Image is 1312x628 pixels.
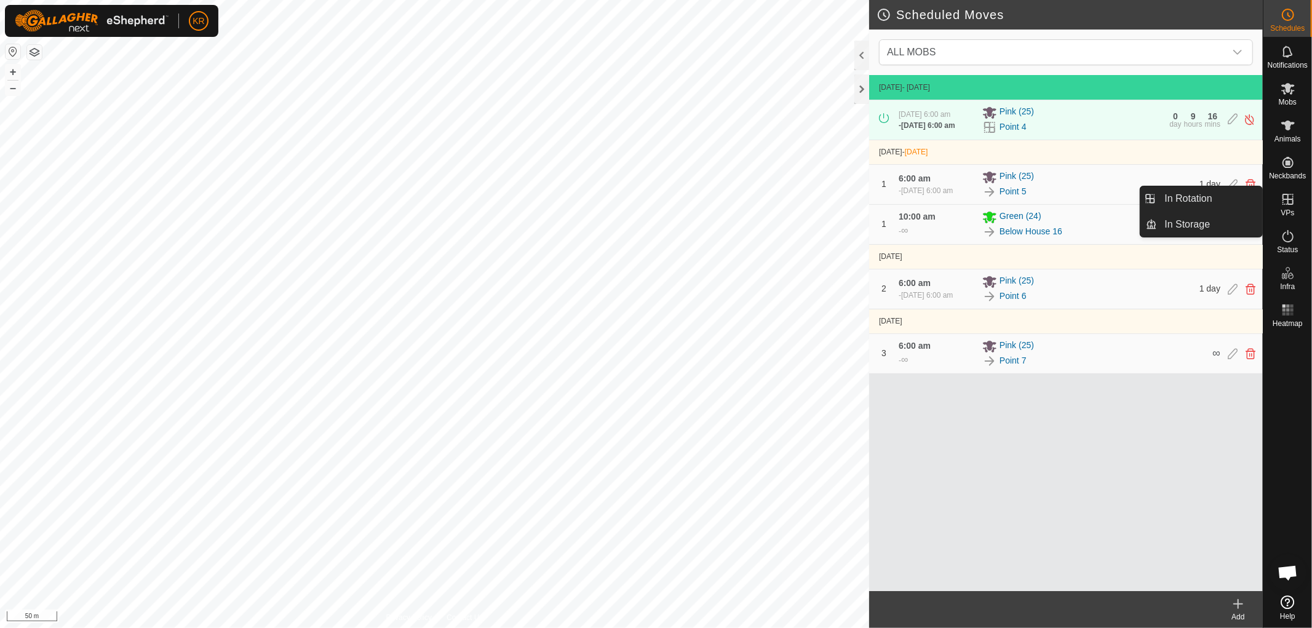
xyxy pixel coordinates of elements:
span: Heatmap [1273,320,1303,327]
a: Contact Us [447,612,483,623]
span: 1 [881,179,886,189]
span: Help [1280,613,1295,620]
span: In Rotation [1165,191,1212,206]
span: 10:00 am [899,212,936,221]
div: - [899,352,908,367]
span: 2 [881,284,886,293]
a: In Storage [1158,212,1263,237]
span: ∞ [1212,347,1220,359]
div: 16 [1208,112,1218,121]
span: Infra [1280,283,1295,290]
span: KR [193,15,204,28]
div: 9 [1191,112,1196,121]
a: In Rotation [1158,186,1263,211]
span: [DATE] [879,317,902,325]
a: Below House 16 [1000,225,1062,238]
img: To [982,289,997,304]
span: ∞ [901,225,908,236]
span: Pink (25) [1000,105,1034,120]
li: In Rotation [1140,186,1262,211]
a: Help [1263,590,1312,625]
div: hours [1184,121,1203,128]
span: 6:00 am [899,341,931,351]
span: Pink (25) [1000,339,1034,354]
span: Animals [1274,135,1301,143]
span: Status [1277,246,1298,253]
img: To [982,225,997,239]
div: day [1169,121,1181,128]
h2: Scheduled Moves [877,7,1263,22]
span: 1 [881,219,886,229]
span: [DATE] 6:00 am [901,186,953,195]
div: dropdown trigger [1225,40,1250,65]
span: Schedules [1270,25,1305,32]
div: mins [1205,121,1220,128]
span: [DATE] [905,148,928,156]
span: ALL MOBS [882,40,1225,65]
span: - [902,148,928,156]
span: [DATE] 6:00 am [901,291,953,300]
span: 3 [881,348,886,358]
span: Pink (25) [1000,170,1034,185]
span: Mobs [1279,98,1297,106]
button: Map Layers [27,45,42,60]
button: + [6,65,20,79]
a: Point 6 [1000,290,1027,303]
div: 0 [1173,112,1178,121]
span: 6:00 am [899,278,931,288]
img: Gallagher Logo [15,10,169,32]
span: [DATE] [879,83,902,92]
span: ∞ [901,354,908,365]
span: 1 day [1199,284,1220,293]
a: Point 7 [1000,354,1027,367]
span: [DATE] 6:00 am [901,121,955,130]
div: Add [1214,611,1263,622]
span: Neckbands [1269,172,1306,180]
span: VPs [1281,209,1294,217]
a: Point 4 [1000,121,1027,133]
span: ALL MOBS [887,47,936,57]
span: - [DATE] [902,83,930,92]
div: - [899,185,953,196]
li: In Storage [1140,212,1262,237]
span: Green (24) [1000,210,1041,225]
div: - [899,120,955,131]
span: Notifications [1268,62,1308,69]
span: In Storage [1165,217,1211,232]
a: Point 5 [1000,185,1027,198]
button: – [6,81,20,95]
img: To [982,185,997,199]
span: [DATE] [879,252,902,261]
img: Turn off schedule move [1244,113,1255,126]
span: [DATE] 6:00 am [899,110,950,119]
span: [DATE] [879,148,902,156]
a: Privacy Policy [386,612,432,623]
div: - [899,290,953,301]
span: 1 day [1199,179,1220,189]
img: To [982,354,997,368]
a: Open chat [1270,554,1306,591]
span: Pink (25) [1000,274,1034,289]
span: 6:00 am [899,173,931,183]
div: - [899,223,908,238]
button: Reset Map [6,44,20,59]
